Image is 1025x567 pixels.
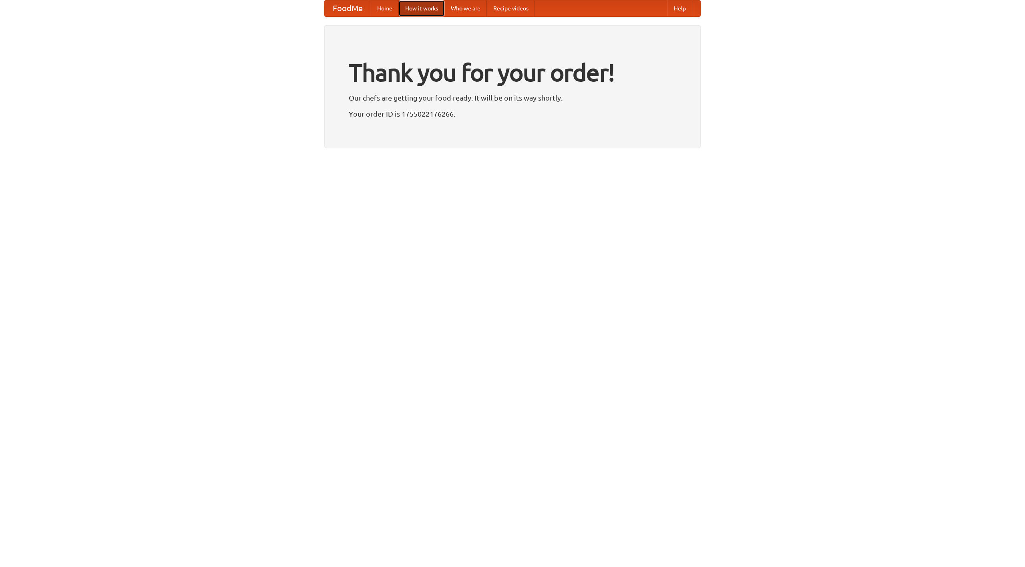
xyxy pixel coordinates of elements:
[349,108,676,120] p: Your order ID is 1755022176266.
[667,0,692,16] a: Help
[349,53,676,92] h1: Thank you for your order!
[371,0,399,16] a: Home
[487,0,535,16] a: Recipe videos
[349,92,676,104] p: Our chefs are getting your food ready. It will be on its way shortly.
[399,0,444,16] a: How it works
[444,0,487,16] a: Who we are
[325,0,371,16] a: FoodMe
